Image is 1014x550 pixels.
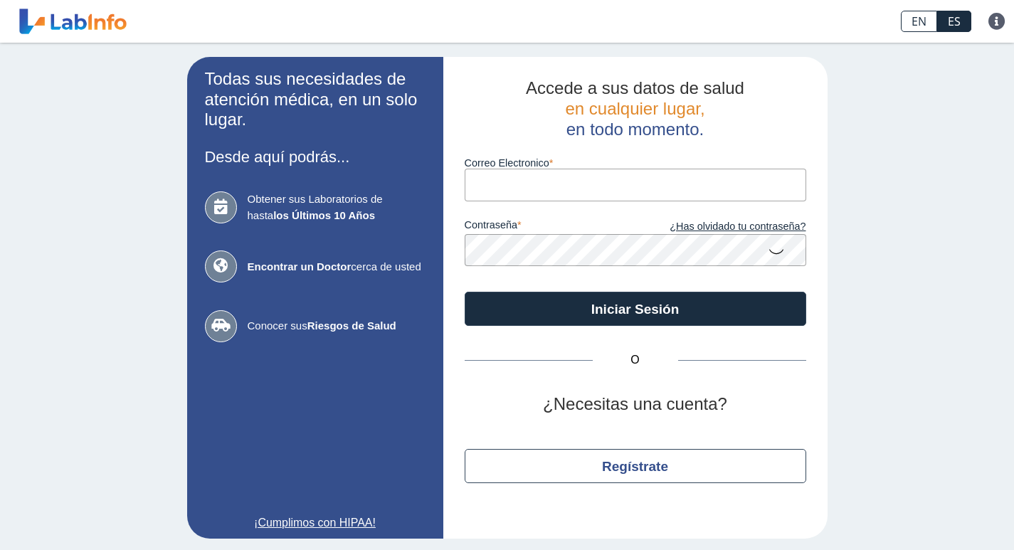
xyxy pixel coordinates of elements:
a: ¿Has olvidado tu contraseña? [635,219,806,235]
span: Accede a sus datos de salud [526,78,744,97]
span: Conocer sus [248,318,426,334]
button: Regístrate [465,449,806,483]
span: cerca de usted [248,259,426,275]
label: contraseña [465,219,635,235]
h2: ¿Necesitas una cuenta? [465,394,806,415]
h2: Todas sus necesidades de atención médica, en un solo lugar. [205,69,426,130]
a: EN [901,11,937,32]
span: en cualquier lugar, [565,99,704,118]
span: Obtener sus Laboratorios de hasta [248,191,426,223]
span: en todo momento. [566,120,704,139]
button: Iniciar Sesión [465,292,806,326]
b: Riesgos de Salud [307,319,396,332]
a: ¡Cumplimos con HIPAA! [205,514,426,532]
b: los Últimos 10 Años [273,209,375,221]
b: Encontrar un Doctor [248,260,352,273]
a: ES [937,11,971,32]
label: Correo Electronico [465,157,806,169]
span: O [593,351,678,369]
h3: Desde aquí podrás... [205,148,426,166]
